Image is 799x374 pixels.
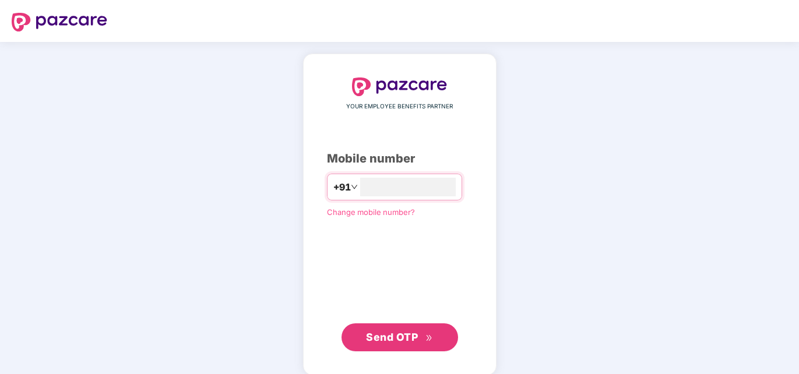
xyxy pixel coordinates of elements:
[425,334,433,342] span: double-right
[12,13,107,31] img: logo
[333,180,351,195] span: +91
[327,207,415,217] a: Change mobile number?
[327,150,473,168] div: Mobile number
[342,323,458,351] button: Send OTPdouble-right
[366,331,418,343] span: Send OTP
[352,77,448,96] img: logo
[346,102,453,111] span: YOUR EMPLOYEE BENEFITS PARTNER
[351,184,358,190] span: down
